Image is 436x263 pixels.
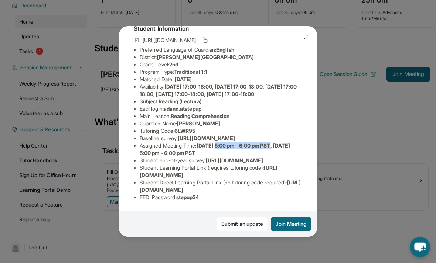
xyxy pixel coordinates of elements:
[140,68,302,76] li: Program Type:
[140,76,302,83] li: Matched Date:
[140,142,290,156] span: [DATE] 5:00 pm - 6:00 pm PST, [DATE] 5:00 pm - 6:00 pm PST
[410,237,430,257] button: chat-button
[140,120,302,127] li: Guardian Name :
[159,98,202,104] span: Reading (Lectura)
[140,127,302,135] li: Tutoring Code :
[140,135,302,142] li: Baseline survey :
[140,194,302,201] li: EEDI Password :
[140,53,302,61] li: District:
[140,179,302,194] li: Student Direct Learning Portal Link (no tutoring code required) :
[140,83,299,97] span: [DATE] 17:00-18:00, [DATE] 17:00-18:00, [DATE] 17:00-18:00, [DATE] 17:00-18:00, [DATE] 17:00-18:00
[140,46,302,53] li: Preferred Language of Guardian:
[140,113,302,120] li: Main Lesson :
[217,217,268,231] a: Submit an update
[176,194,199,200] span: stepup24
[216,46,234,53] span: English
[206,157,263,163] span: [URL][DOMAIN_NAME]
[134,24,302,33] h4: Student Information
[200,36,209,45] button: Copy link
[140,61,302,68] li: Grade Level:
[164,105,201,112] span: adann.atstepup
[157,54,254,60] span: [PERSON_NAME][GEOGRAPHIC_DATA]
[178,135,235,141] span: [URL][DOMAIN_NAME]
[171,113,229,119] span: Reading Comprehension
[140,164,302,179] li: Student Learning Portal Link (requires tutoring code) :
[169,61,178,68] span: 2nd
[143,37,196,44] span: [URL][DOMAIN_NAME]
[174,69,207,75] span: Traditional 1:1
[175,76,192,82] span: [DATE]
[174,128,195,134] span: 6LWR95
[140,157,302,164] li: Student end-of-year survey :
[140,142,302,157] li: Assigned Meeting Time :
[140,105,302,113] li: Eedi login :
[140,98,302,105] li: Subject :
[177,120,220,127] span: [PERSON_NAME]
[140,83,302,98] li: Availability:
[303,34,309,40] img: Close Icon
[271,217,311,231] button: Join Meeting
